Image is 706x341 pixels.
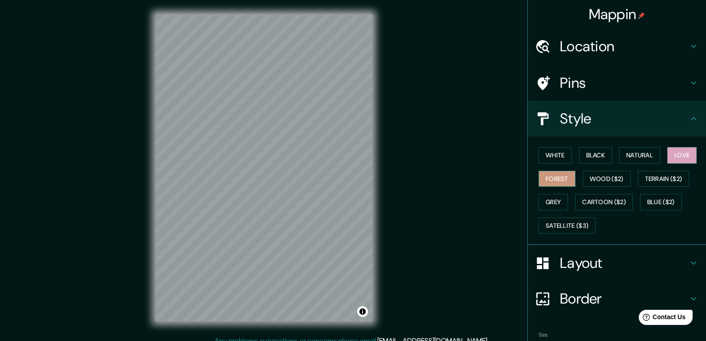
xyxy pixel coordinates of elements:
[583,171,631,187] button: Wood ($2)
[528,245,706,281] div: Layout
[560,37,688,55] h4: Location
[638,171,690,187] button: Terrain ($2)
[528,281,706,316] div: Border
[528,29,706,64] div: Location
[560,74,688,92] h4: Pins
[589,5,645,23] h4: Mappin
[357,306,368,317] button: Toggle attribution
[155,14,372,321] canvas: Map
[579,147,612,164] button: Black
[528,65,706,101] div: Pins
[539,331,548,339] label: Size
[539,194,568,210] button: Grey
[560,110,688,127] h4: Style
[539,147,572,164] button: White
[528,101,706,136] div: Style
[575,194,633,210] button: Cartoon ($2)
[667,147,697,164] button: Love
[640,194,682,210] button: Blue ($2)
[627,306,696,331] iframe: Help widget launcher
[539,171,575,187] button: Forest
[638,12,645,19] img: pin-icon.png
[560,254,688,272] h4: Layout
[560,290,688,308] h4: Border
[539,218,596,234] button: Satellite ($3)
[619,147,660,164] button: Natural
